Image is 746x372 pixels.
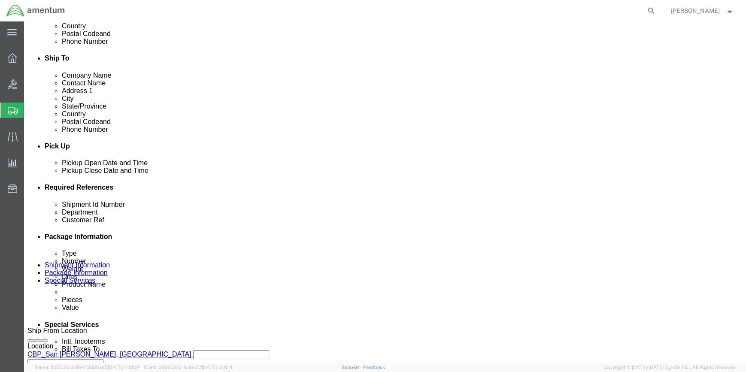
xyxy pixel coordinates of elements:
[671,6,720,15] span: Donald Frederiksen
[108,365,140,370] span: [DATE] 11:13:37
[144,365,233,370] span: Client: 2025.20.0-8c6e0cf
[24,21,746,363] iframe: FS Legacy Container
[202,365,233,370] span: [DATE] 12:11:14
[671,6,734,16] button: [PERSON_NAME]
[363,365,385,370] a: Feedback
[603,364,736,371] span: Copyright © [DATE]-[DATE] Agistix Inc., All Rights Reserved
[342,365,363,370] a: Support
[34,365,140,370] span: Server: 2025.20.0-db47332bad5
[6,4,65,17] img: logo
